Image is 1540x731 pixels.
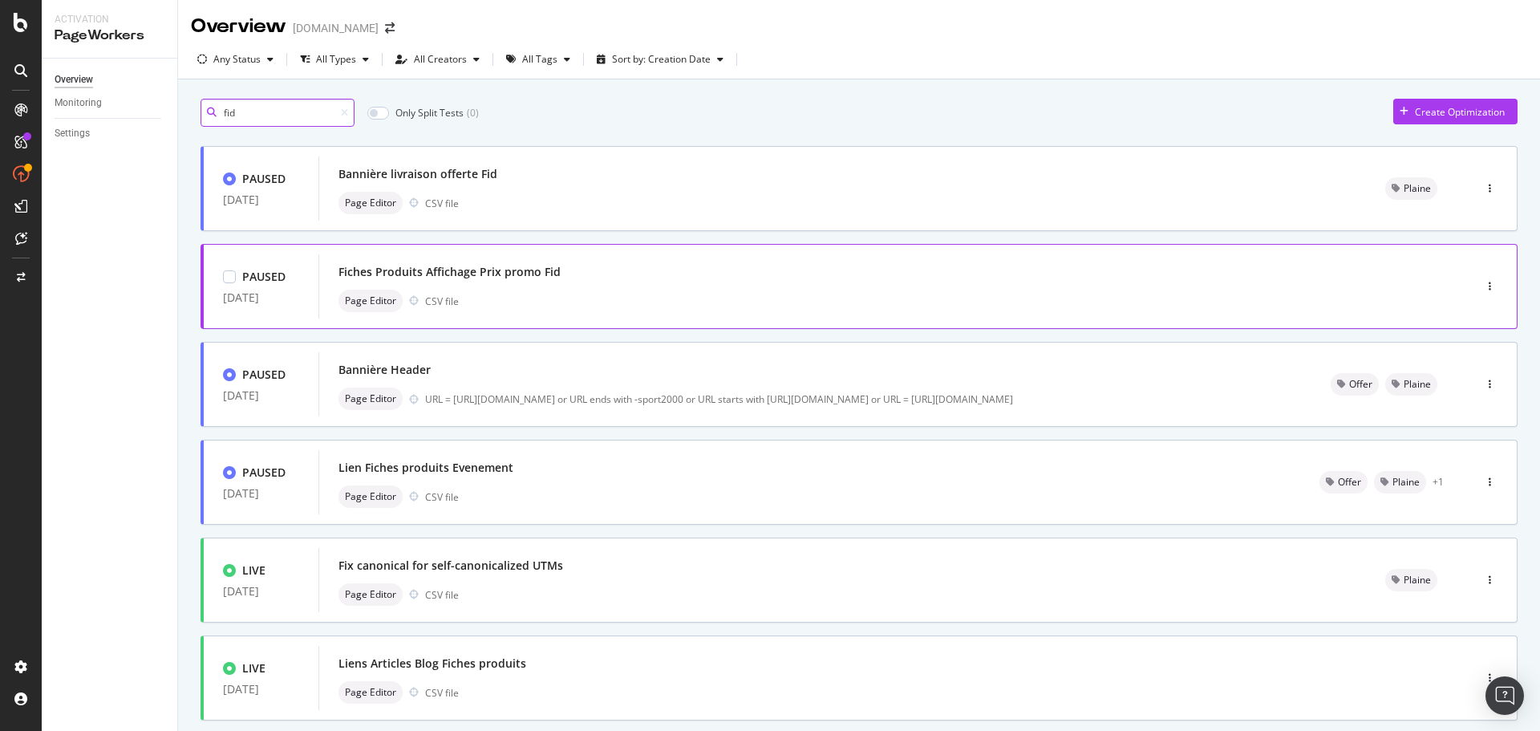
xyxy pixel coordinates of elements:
div: CSV file [425,588,459,602]
a: Monitoring [55,95,166,112]
div: Settings [55,125,90,142]
span: Plaine [1404,380,1431,389]
div: neutral label [1385,569,1437,591]
div: PAUSED [242,269,286,285]
div: LIVE [242,660,265,676]
div: CSV file [425,686,459,700]
div: [DATE] [223,683,299,696]
div: neutral label [1374,471,1426,493]
div: Bannière Header [338,362,431,378]
div: ( 0 ) [467,106,479,120]
input: Search an Optimization [201,99,355,127]
div: arrow-right-arrow-left [385,22,395,34]
div: PAUSED [242,171,286,187]
div: neutral label [338,388,403,410]
div: [DATE] [223,487,299,500]
div: Monitoring [55,95,102,112]
div: CSV file [425,197,459,210]
a: Overview [55,71,166,88]
div: Fiches Produits Affichage Prix promo Fid [338,264,561,280]
div: Bannière livraison offerte Fid [338,166,497,182]
div: All Creators [414,55,467,64]
div: + 1 [1433,475,1444,489]
div: All Types [316,55,356,64]
span: Page Editor [345,198,396,208]
div: PageWorkers [55,26,164,45]
div: neutral label [338,290,403,312]
div: [DATE] [223,291,299,304]
div: Lien Fiches produits Evenement [338,460,513,476]
button: Sort by: Creation Date [590,47,730,72]
div: LIVE [242,562,265,579]
button: All Creators [389,47,486,72]
span: Offer [1349,380,1372,389]
div: Any Status [213,55,261,64]
span: Page Editor [345,688,396,697]
button: All Tags [500,47,577,72]
span: Plaine [1404,184,1431,193]
div: [DOMAIN_NAME] [293,20,379,36]
button: All Types [294,47,375,72]
div: neutral label [338,485,403,508]
span: Offer [1338,477,1361,487]
div: Overview [55,71,93,88]
div: [DATE] [223,193,299,206]
div: neutral label [1319,471,1368,493]
span: Plaine [1404,575,1431,585]
div: [DATE] [223,389,299,402]
div: neutral label [1385,373,1437,396]
div: PAUSED [242,465,286,481]
div: Create Optimization [1415,105,1505,119]
span: Plaine [1392,477,1420,487]
span: Page Editor [345,296,396,306]
div: neutral label [338,192,403,214]
div: Open Intercom Messenger [1485,676,1524,715]
div: PAUSED [242,367,286,383]
div: Activation [55,13,164,26]
div: CSV file [425,490,459,504]
div: All Tags [522,55,557,64]
div: Fix canonical for self-canonicalized UTMs [338,558,563,574]
div: neutral label [1331,373,1379,396]
div: CSV file [425,294,459,308]
button: Any Status [191,47,280,72]
span: Page Editor [345,492,396,502]
div: neutral label [1385,177,1437,200]
span: Page Editor [345,394,396,404]
div: Sort by: Creation Date [612,55,711,64]
div: neutral label [338,583,403,606]
div: neutral label [338,681,403,704]
div: Liens Articles Blog Fiches produits [338,656,526,672]
a: Settings [55,125,166,142]
span: Page Editor [345,590,396,599]
button: Create Optimization [1393,99,1518,124]
div: Only Split Tests [395,106,464,120]
div: [DATE] [223,585,299,598]
div: Overview [191,13,286,40]
div: URL = [URL][DOMAIN_NAME] or URL ends with -sport2000 or URL starts with [URL][DOMAIN_NAME] or URL... [425,392,1292,406]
